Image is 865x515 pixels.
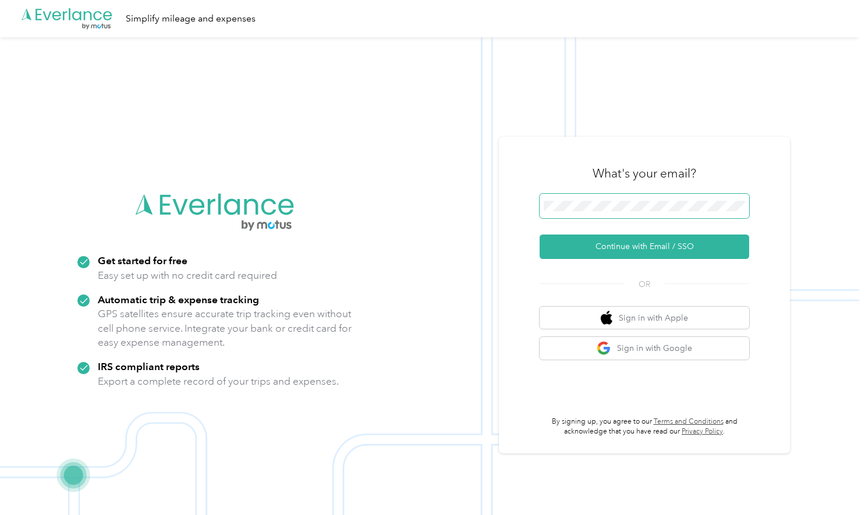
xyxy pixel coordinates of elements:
[540,417,749,437] p: By signing up, you agree to our and acknowledge that you have read our .
[540,307,749,329] button: apple logoSign in with Apple
[540,235,749,259] button: Continue with Email / SSO
[654,417,724,426] a: Terms and Conditions
[601,311,612,325] img: apple logo
[624,278,665,290] span: OR
[98,360,200,372] strong: IRS compliant reports
[593,165,696,182] h3: What's your email?
[682,427,723,436] a: Privacy Policy
[98,374,339,389] p: Export a complete record of your trips and expenses.
[98,254,187,267] strong: Get started for free
[98,307,352,350] p: GPS satellites ensure accurate trip tracking even without cell phone service. Integrate your bank...
[126,12,256,26] div: Simplify mileage and expenses
[98,268,277,283] p: Easy set up with no credit card required
[597,341,611,356] img: google logo
[98,293,259,306] strong: Automatic trip & expense tracking
[540,337,749,360] button: google logoSign in with Google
